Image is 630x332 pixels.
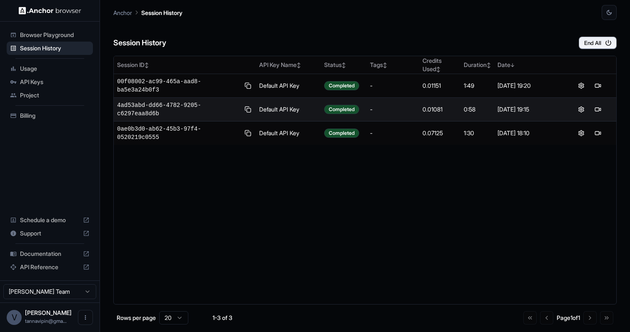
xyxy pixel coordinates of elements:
div: Completed [324,81,359,90]
div: API Reference [7,260,93,274]
div: Billing [7,109,93,122]
div: Completed [324,105,359,114]
span: API Reference [20,263,80,271]
div: [DATE] 19:20 [497,82,560,90]
span: Project [20,91,90,99]
div: [DATE] 19:15 [497,105,560,114]
div: Project [7,89,93,102]
div: Page 1 of 1 [557,314,580,322]
span: ↓ [510,62,515,68]
div: 0.01151 [422,82,457,90]
div: Completed [324,129,359,138]
span: ↕ [145,62,149,68]
div: 0.07125 [422,129,457,137]
div: Browser Playground [7,28,93,42]
div: - [370,129,416,137]
div: [DATE] 18:10 [497,129,560,137]
div: Date [497,61,560,69]
span: ↕ [342,62,346,68]
span: tannavipin@gmail.com [25,318,67,324]
p: Rows per page [117,314,156,322]
div: 1:49 [464,82,491,90]
div: Status [324,61,363,69]
div: Duration [464,61,491,69]
td: Default API Key [256,98,321,121]
div: Credits Used [422,57,457,73]
span: Billing [20,111,90,120]
span: Session History [20,44,90,52]
span: 4ad53abd-dd66-4782-9205-c6297eaa8d6b [117,101,240,118]
span: Support [20,229,80,238]
span: 0ae0b3d0-ab62-45b3-97f4-0520219c0555 [117,125,240,141]
span: Vipin Tanna [25,309,72,316]
div: Support [7,227,93,240]
span: API Keys [20,78,90,86]
div: Session ID [117,61,252,69]
div: - [370,82,416,90]
span: ↕ [436,66,440,72]
div: Tags [370,61,416,69]
img: Anchor Logo [19,7,81,15]
div: 1:30 [464,129,491,137]
div: API Keys [7,75,93,89]
span: Usage [20,64,90,73]
p: Session History [141,8,182,17]
div: V [7,310,22,325]
span: Schedule a demo [20,216,80,224]
div: - [370,105,416,114]
div: 0.01081 [422,105,457,114]
span: ↕ [487,62,491,68]
nav: breadcrumb [113,8,182,17]
div: Usage [7,62,93,75]
p: Anchor [113,8,132,17]
div: Session History [7,42,93,55]
span: Browser Playground [20,31,90,39]
div: 0:58 [464,105,491,114]
span: 00f08002-ac99-465a-aad8-ba5e3a24b0f3 [117,77,240,94]
div: Schedule a demo [7,213,93,227]
td: Default API Key [256,74,321,98]
div: Documentation [7,247,93,260]
td: Default API Key [256,121,321,145]
span: Documentation [20,250,80,258]
span: ↕ [297,62,301,68]
div: API Key Name [259,61,317,69]
button: End All [579,37,617,49]
span: ↕ [383,62,387,68]
button: Open menu [78,310,93,325]
h6: Session History [113,37,166,49]
div: 1-3 of 3 [202,314,243,322]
